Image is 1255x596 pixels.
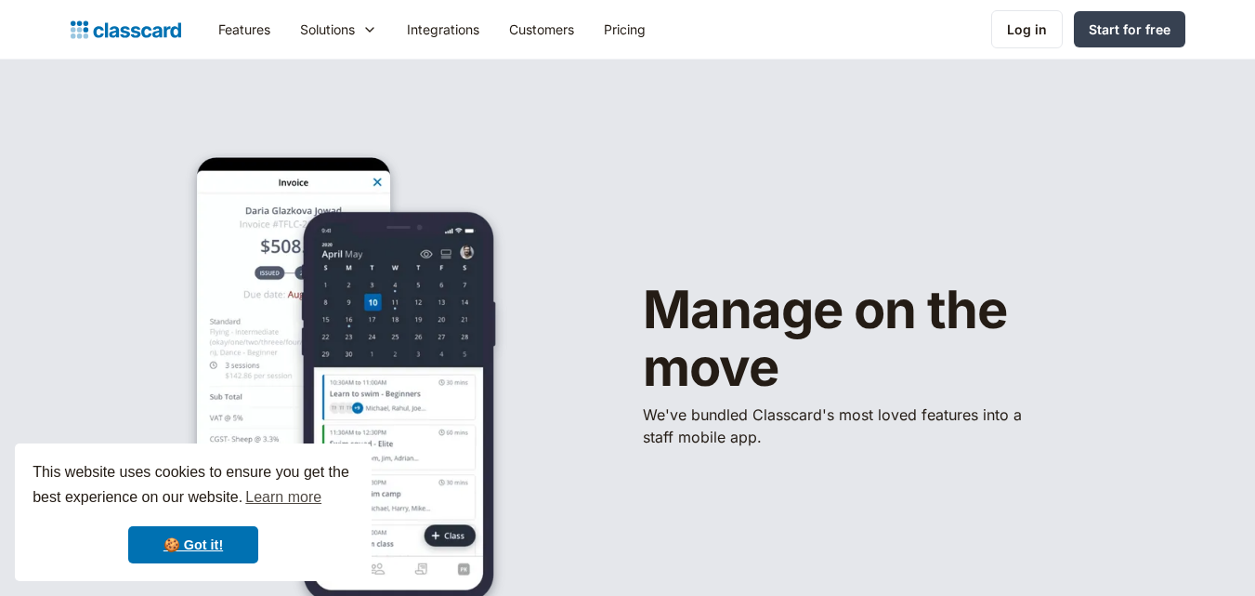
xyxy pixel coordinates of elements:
a: Start for free [1074,11,1185,47]
a: Logo [71,17,181,43]
a: Log in [991,10,1063,48]
a: Integrations [392,8,494,50]
span: This website uses cookies to ensure you get the best experience on our website. [33,461,354,511]
div: Solutions [285,8,392,50]
div: Log in [1007,20,1047,39]
div: Start for free [1089,20,1170,39]
a: Customers [494,8,589,50]
div: Solutions [300,20,355,39]
div: cookieconsent [15,444,372,581]
p: We've bundled ​Classcard's most loved features into a staff mobile app. [643,404,1033,448]
a: Pricing [589,8,660,50]
a: Features [203,8,285,50]
h1: Manage on the move [643,282,1126,396]
a: dismiss cookie message [128,526,258,563]
a: learn more about cookies [242,483,324,511]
